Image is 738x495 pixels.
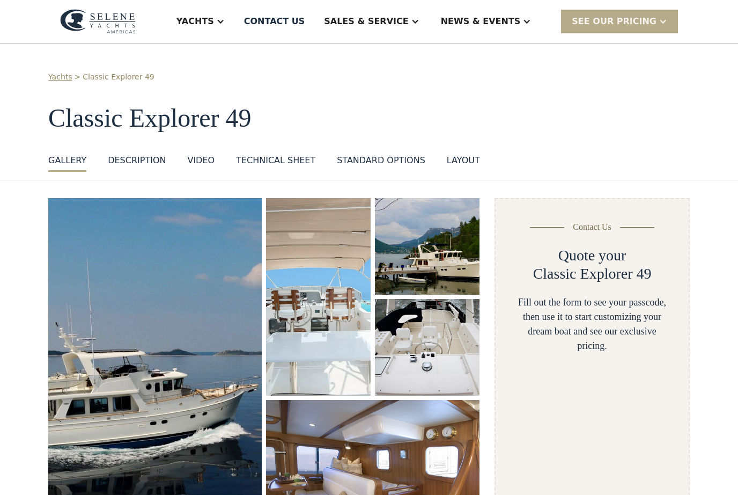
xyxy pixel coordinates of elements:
[75,71,81,83] div: >
[324,15,408,28] div: Sales & Service
[176,15,214,28] div: Yachts
[236,154,315,172] a: Technical sheet
[236,154,315,167] div: Technical sheet
[187,154,215,172] a: VIDEO
[561,10,678,33] div: SEE Our Pricing
[48,104,690,133] h1: Classic Explorer 49
[48,71,72,83] a: Yachts
[187,154,215,167] div: VIDEO
[573,221,611,234] div: Contact Us
[447,154,480,172] a: layout
[447,154,480,167] div: layout
[441,15,521,28] div: News & EVENTS
[337,154,425,172] a: standard options
[375,198,479,295] a: open lightbox
[83,71,154,83] a: Classic Explorer 49
[375,299,479,396] img: 50 foot motor yacht
[108,154,166,172] a: DESCRIPTION
[375,198,479,295] img: 50 foot motor yacht
[572,15,656,28] div: SEE Our Pricing
[375,299,479,396] a: open lightbox
[558,246,626,265] h2: Quote your
[48,154,86,167] div: GALLERY
[108,154,166,167] div: DESCRIPTION
[513,295,671,353] div: Fill out the form to see your passcode, then use it to start customizing your dream boat and see ...
[244,15,305,28] div: Contact US
[337,154,425,167] div: standard options
[48,154,86,172] a: GALLERY
[533,265,652,283] h2: Classic Explorer 49
[60,9,136,34] img: logo
[266,198,371,396] a: open lightbox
